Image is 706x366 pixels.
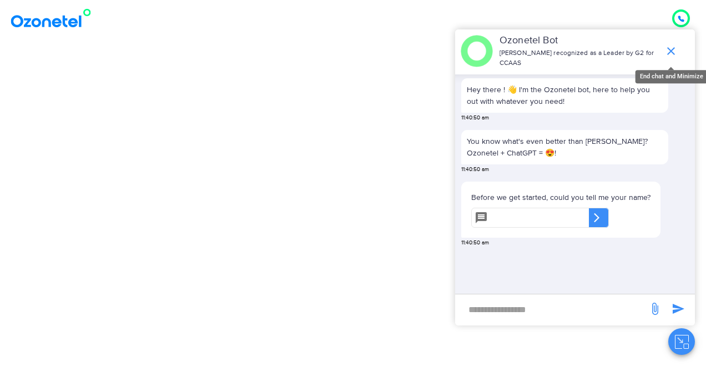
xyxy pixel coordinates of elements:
[668,328,695,355] button: Close chat
[660,40,682,62] span: end chat or minimize
[667,298,689,320] span: send message
[471,192,650,203] p: Before we get started, could you tell me your name?
[467,84,663,107] p: Hey there ! 👋 I'm the Ozonetel bot, here to help you out with whatever you need!
[500,48,659,68] p: [PERSON_NAME] recognized as a Leader by G2 for CCAAS
[461,166,489,174] span: 11:40:50 am
[461,114,489,122] span: 11:40:50 am
[500,33,659,48] p: Ozonetel Bot
[467,136,663,159] p: You know what's even better than [PERSON_NAME]? Ozonetel + ChatGPT = 😍!
[644,298,666,320] span: send message
[461,300,643,320] div: new-msg-input
[483,6,578,32] a: Request a Demo
[461,239,489,247] span: 11:40:50 am
[461,35,493,67] img: header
